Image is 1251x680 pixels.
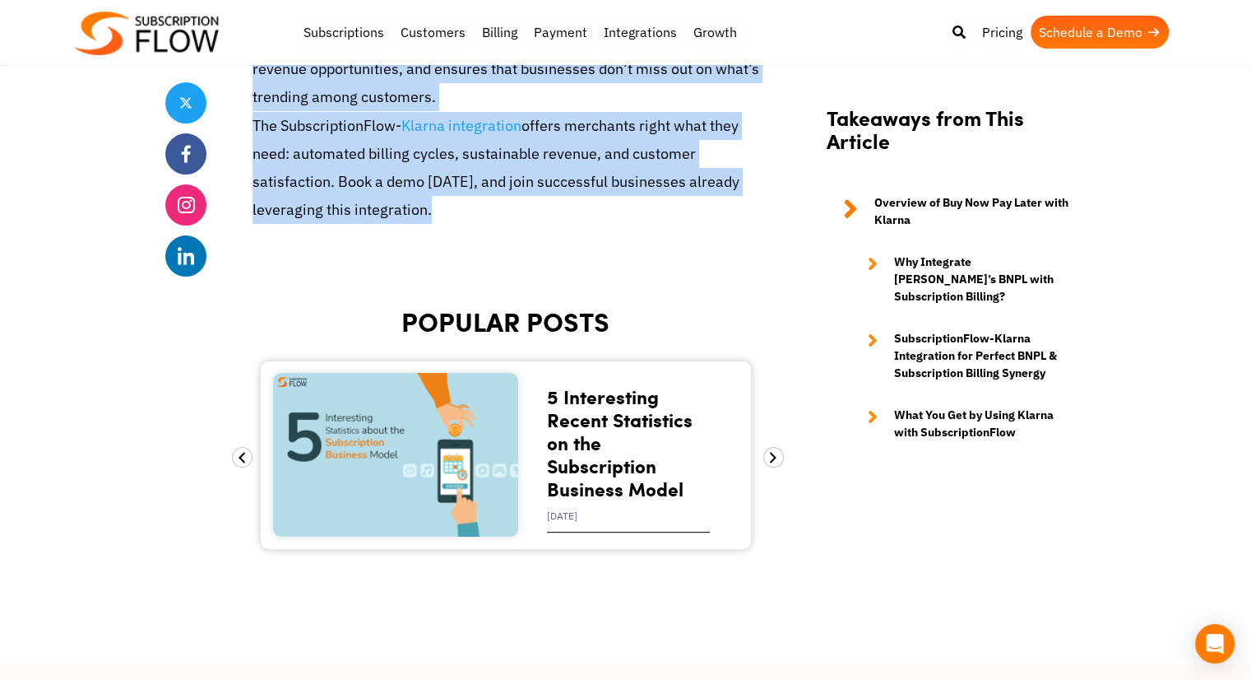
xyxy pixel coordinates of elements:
[894,254,1070,306] strong: Why Integrate [PERSON_NAME]’s BNPL with Subscription Billing?
[827,106,1070,170] h2: Takeaways from This Article
[974,16,1031,49] a: Pricing
[547,383,693,502] a: 5 Interesting Recent Statistics on the Subscription Business Model
[1195,624,1235,664] div: Open Intercom Messenger
[253,112,759,225] p: The SubscriptionFlow- offers merchants right what they need: automated billing cycles, sustainabl...
[894,331,1070,383] strong: SubscriptionFlow-Klarna Integration for Perfect BNPL & Subscription Billing Synergy
[401,116,521,135] a: Klarna integration
[894,408,1070,442] strong: What You Get by Using Klarna with SubscriptionFlow
[1031,16,1169,49] a: Schedule a Demo
[526,16,595,49] a: Payment
[273,373,518,537] img: Interesting Facts about the Subscription Business Model
[827,195,1070,230] a: Overview of Buy Now Pay Later with Klarna
[595,16,685,49] a: Integrations
[851,254,1070,306] a: Why Integrate [PERSON_NAME]’s BNPL with Subscription Billing?
[75,12,219,55] img: Subscriptionflow
[851,408,1070,442] a: What You Get by Using Klarna with SubscriptionFlow
[474,16,526,49] a: Billing
[547,501,710,533] div: [DATE]
[851,331,1070,383] a: SubscriptionFlow-Klarna Integration for Perfect BNPL & Subscription Billing Synergy
[874,195,1070,230] strong: Overview of Buy Now Pay Later with Klarna
[392,16,474,49] a: Customers
[685,16,745,49] a: Growth
[295,16,392,49] a: Subscriptions
[253,306,759,337] h2: POPULAR POSTS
